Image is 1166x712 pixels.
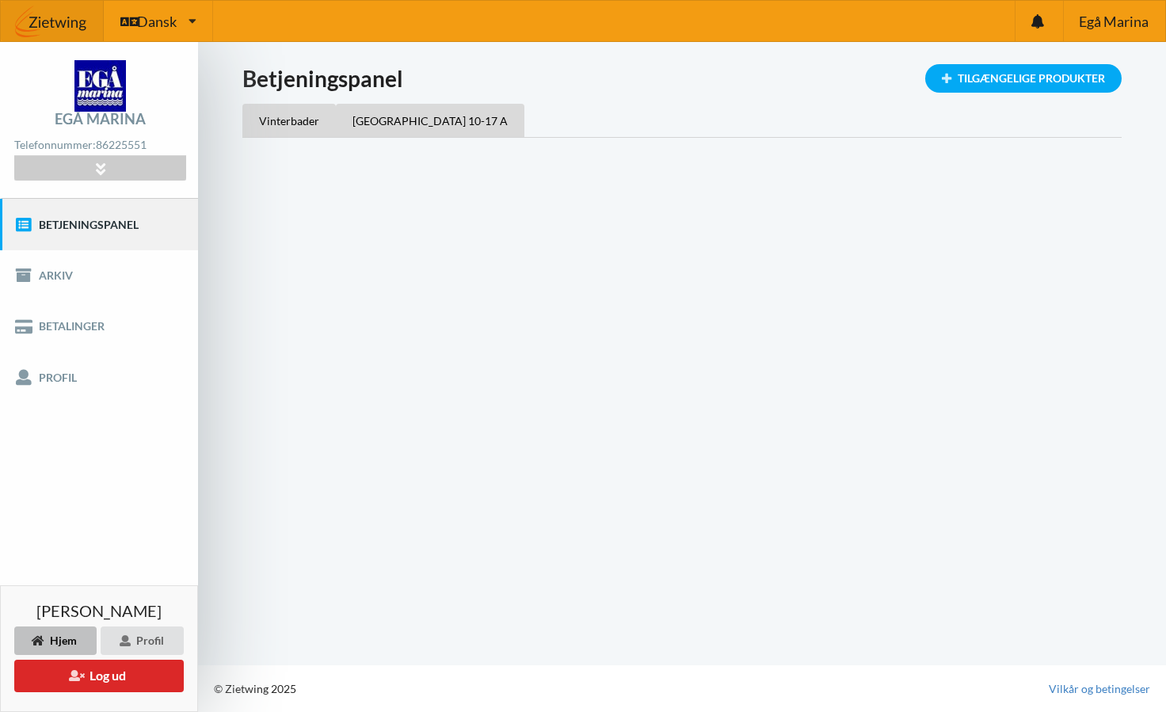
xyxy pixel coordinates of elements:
img: logo [74,60,126,112]
div: Vinterbader [242,104,336,137]
button: Log ud [14,660,184,692]
div: Telefonnummer: [14,135,185,156]
div: [GEOGRAPHIC_DATA] 10-17 A [336,104,524,137]
h1: Betjeningspanel [242,64,1122,93]
span: [PERSON_NAME] [36,603,162,619]
div: Egå Marina [55,112,146,126]
span: Egå Marina [1079,14,1149,29]
div: Profil [101,626,184,655]
strong: 86225551 [96,138,147,151]
span: Dansk [137,14,177,29]
div: Tilgængelige Produkter [925,64,1122,93]
div: Hjem [14,626,97,655]
a: Vilkår og betingelser [1049,681,1150,697]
